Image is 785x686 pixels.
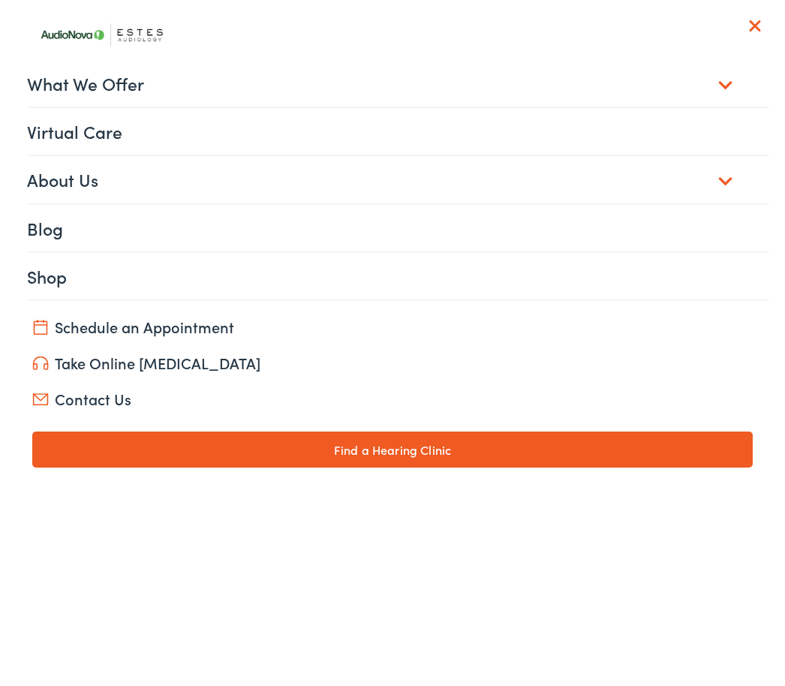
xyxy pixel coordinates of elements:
[32,388,753,409] a: Contact Us
[27,108,769,155] a: Virtual Care
[27,60,769,107] a: What We Offer
[32,316,753,337] a: Schedule an Appointment
[32,432,753,468] a: Find a Hearing Clinic
[32,320,49,335] img: utility icon
[32,394,49,406] img: utility icon
[27,253,769,299] a: Shop
[27,156,769,203] a: About Us
[32,357,49,371] img: utility icon
[32,352,753,373] a: Take Online [MEDICAL_DATA]
[27,205,769,251] a: Blog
